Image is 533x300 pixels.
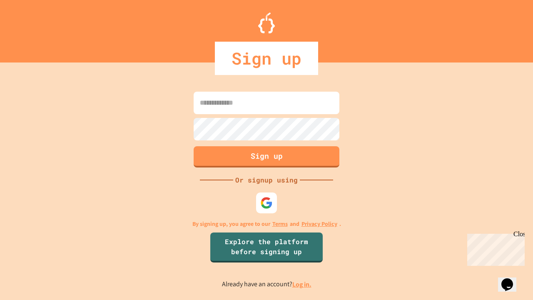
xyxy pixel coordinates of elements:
[3,3,57,53] div: Chat with us now!Close
[194,146,339,167] button: Sign up
[292,280,311,289] a: Log in.
[301,220,337,228] a: Privacy Policy
[222,279,311,290] p: Already have an account?
[498,267,525,292] iframe: chat widget
[215,42,318,75] div: Sign up
[464,230,525,266] iframe: chat widget
[272,220,288,228] a: Terms
[258,12,275,33] img: Logo.svg
[233,175,300,185] div: Or signup using
[260,197,273,209] img: google-icon.svg
[210,232,323,262] a: Explore the platform before signing up
[192,220,341,228] p: By signing up, you agree to our and .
